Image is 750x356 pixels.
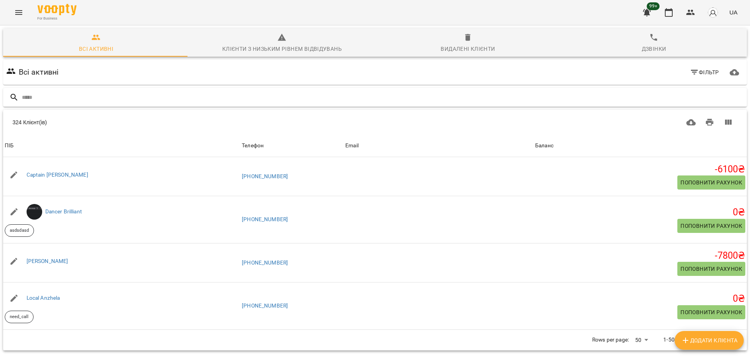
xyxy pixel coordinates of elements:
div: Sort [345,141,359,150]
span: Поповнити рахунок [680,264,742,274]
button: Фільтр [687,65,722,79]
div: Видалені клієнти [441,44,495,54]
a: [PHONE_NUMBER] [242,259,288,266]
span: Поповнити рахунок [680,178,742,187]
p: Rows per page: [592,336,629,344]
button: Завантажити CSV [682,113,700,132]
span: For Business [37,16,77,21]
button: Поповнити рахунок [677,262,745,276]
div: 324 Клієнт(ів) [12,118,364,126]
div: Дзвінки [642,44,666,54]
div: Email [345,141,359,150]
span: Поповнити рахунок [680,221,742,231]
div: Table Toolbar [3,110,747,135]
div: Всі активні [79,44,113,54]
h5: 0 ₴ [535,206,745,218]
span: Email [345,141,532,150]
div: 50 [632,335,651,346]
span: Додати клієнта [681,336,737,345]
span: 99+ [647,2,660,10]
span: Телефон [242,141,342,150]
a: [PERSON_NAME] [27,258,68,264]
a: [PHONE_NUMBER] [242,173,288,179]
button: UA [726,5,741,20]
img: Voopty Logo [37,4,77,15]
img: 5ae38e34ac910aeea413b6a1769e632f.png [27,204,42,220]
div: Телефон [242,141,264,150]
div: Sort [5,141,14,150]
button: Поповнити рахунок [677,219,745,233]
a: Captain [PERSON_NAME] [27,172,88,178]
div: Sort [535,141,554,150]
p: asdsdasd [10,227,29,234]
div: ПІБ [5,141,14,150]
div: need_call [5,311,34,323]
button: Menu [9,3,28,22]
div: Sort [242,141,264,150]
h5: 0 ₴ [535,293,745,305]
img: avatar_s.png [707,7,718,18]
button: Поповнити рахунок [677,175,745,190]
a: [PHONE_NUMBER] [242,216,288,222]
p: need_call [10,314,29,320]
span: ПІБ [5,141,239,150]
a: [PHONE_NUMBER] [242,302,288,309]
span: Поповнити рахунок [680,308,742,317]
div: Клієнти з низьким рівнем відвідувань [222,44,342,54]
div: Баланс [535,141,554,150]
span: UA [729,8,737,16]
button: Поповнити рахунок [677,305,745,319]
div: asdsdasd [5,224,34,237]
button: Додати клієнта [675,331,744,350]
span: Фільтр [690,68,719,77]
button: Друк [700,113,719,132]
span: Баланс [535,141,745,150]
h5: -7800 ₴ [535,250,745,262]
a: Local Anzhela [27,295,60,301]
button: Вигляд колонок [719,113,737,132]
h6: Всі активні [19,66,59,78]
h5: -6100 ₴ [535,163,745,175]
a: Dancer Brilliant [45,208,82,215]
p: 1-50 of 324 [663,336,692,344]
